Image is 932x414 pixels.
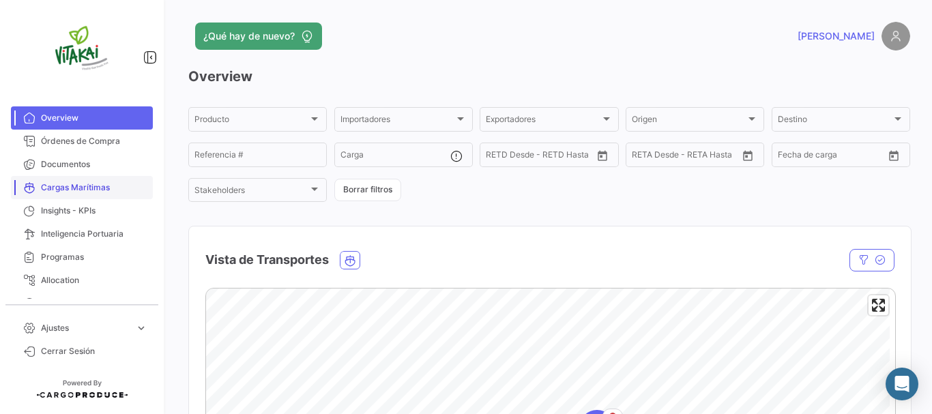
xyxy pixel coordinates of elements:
[41,228,147,240] span: Inteligencia Portuaria
[882,22,910,50] img: placeholder-user.png
[486,117,600,126] span: Exportadores
[41,205,147,217] span: Insights - KPIs
[632,117,746,126] span: Origen
[195,23,322,50] button: ¿Qué hay de nuevo?
[666,152,716,162] input: Hasta
[41,274,147,286] span: Allocation
[778,152,802,162] input: Desde
[11,176,153,199] a: Cargas Marítimas
[41,158,147,171] span: Documentos
[11,130,153,153] a: Órdenes de Compra
[41,112,147,124] span: Overview
[11,199,153,222] a: Insights - KPIs
[11,153,153,176] a: Documentos
[41,297,147,310] span: Courier
[886,368,918,400] div: Abrir Intercom Messenger
[798,29,875,43] span: [PERSON_NAME]
[194,188,308,197] span: Stakeholders
[334,179,401,201] button: Borrar filtros
[11,292,153,315] a: Courier
[738,145,758,166] button: Open calendar
[520,152,570,162] input: Hasta
[41,135,147,147] span: Órdenes de Compra
[869,295,888,315] button: Enter fullscreen
[592,145,613,166] button: Open calendar
[11,246,153,269] a: Programas
[884,145,904,166] button: Open calendar
[48,16,116,85] img: vitakai.png
[11,222,153,246] a: Inteligencia Portuaria
[41,345,147,357] span: Cerrar Sesión
[135,322,147,334] span: expand_more
[205,250,329,269] h4: Vista de Transportes
[41,322,130,334] span: Ajustes
[778,117,892,126] span: Destino
[340,117,454,126] span: Importadores
[203,29,295,43] span: ¿Qué hay de nuevo?
[11,106,153,130] a: Overview
[194,117,308,126] span: Producto
[486,152,510,162] input: Desde
[188,67,910,86] h3: Overview
[41,251,147,263] span: Programas
[632,152,656,162] input: Desde
[812,152,862,162] input: Hasta
[41,181,147,194] span: Cargas Marítimas
[340,252,360,269] button: Ocean
[11,269,153,292] a: Allocation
